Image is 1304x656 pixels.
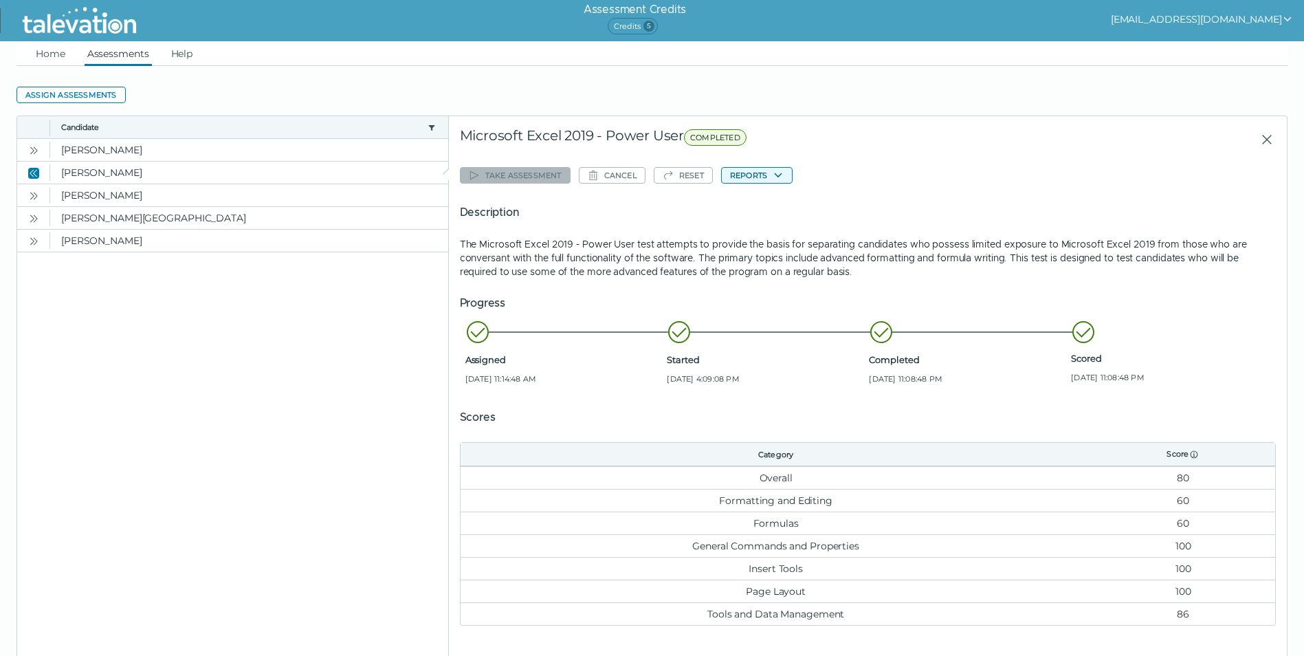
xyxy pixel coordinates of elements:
[643,21,654,32] span: 5
[16,87,126,103] button: Assign assessments
[25,210,42,226] button: Open
[16,3,142,38] img: Talevation_Logo_Transparent_white.png
[460,237,1276,278] p: The Microsoft Excel 2019 - Power User test attempts to provide the basis for separating candidate...
[684,129,747,146] span: COMPLETED
[667,373,863,384] span: [DATE] 4:09:08 PM
[608,18,658,34] span: Credits
[50,230,448,252] clr-dg-cell: [PERSON_NAME]
[461,534,1092,557] td: General Commands and Properties
[1111,11,1293,28] button: show user actions
[61,122,422,133] button: Candidate
[461,580,1092,602] td: Page Layout
[50,207,448,229] clr-dg-cell: [PERSON_NAME][GEOGRAPHIC_DATA]
[465,373,662,384] span: [DATE] 11:14:48 AM
[1092,534,1275,557] td: 100
[168,41,196,66] a: Help
[1092,489,1275,512] td: 60
[28,145,39,156] cds-icon: Open
[28,213,39,224] cds-icon: Open
[1092,602,1275,625] td: 86
[33,41,68,66] a: Home
[869,373,1065,384] span: [DATE] 11:08:48 PM
[1092,512,1275,534] td: 60
[465,354,662,365] span: Assigned
[460,127,1001,152] div: Microsoft Excel 2019 - Power User
[1071,353,1268,364] span: Scored
[460,409,1276,426] h5: Scores
[1092,557,1275,580] td: 100
[28,168,39,179] cds-icon: Close
[1092,443,1275,466] th: Score
[28,236,39,247] cds-icon: Open
[461,512,1092,534] td: Formulas
[460,167,571,184] button: Take assessment
[721,167,793,184] button: Reports
[25,187,42,204] button: Open
[1092,466,1275,489] td: 80
[461,557,1092,580] td: Insert Tools
[869,354,1065,365] span: Completed
[461,443,1092,466] th: Category
[28,190,39,201] cds-icon: Open
[460,295,1276,311] h5: Progress
[461,602,1092,625] td: Tools and Data Management
[50,139,448,161] clr-dg-cell: [PERSON_NAME]
[461,489,1092,512] td: Formatting and Editing
[50,162,448,184] clr-dg-cell: [PERSON_NAME]
[25,232,42,249] button: Open
[579,167,645,184] button: Cancel
[1250,127,1276,152] button: Close
[50,184,448,206] clr-dg-cell: [PERSON_NAME]
[667,354,863,365] span: Started
[85,41,152,66] a: Assessments
[25,142,42,158] button: Open
[25,164,42,181] button: Close
[1071,372,1268,383] span: [DATE] 11:08:48 PM
[460,204,1276,221] h5: Description
[654,167,713,184] button: Reset
[1092,580,1275,602] td: 100
[584,1,686,18] h6: Assessment Credits
[461,466,1092,489] td: Overall
[426,122,437,133] button: candidate filter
